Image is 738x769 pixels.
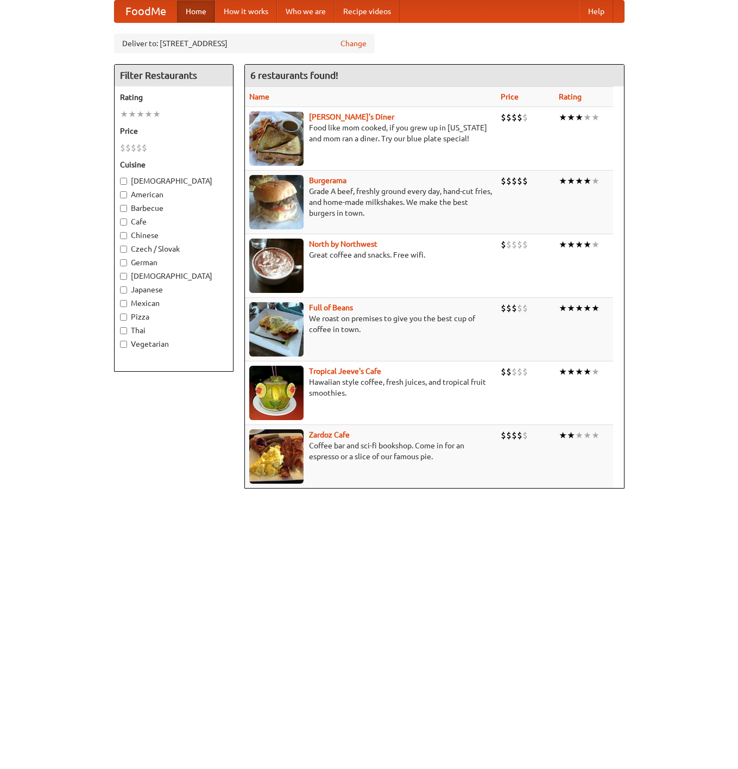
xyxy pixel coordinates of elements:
[309,176,346,185] a: Burgerama
[114,34,375,53] div: Deliver to: [STREET_ADDRESS]
[120,286,127,293] input: Japanese
[579,1,613,22] a: Help
[522,175,528,187] li: $
[567,175,575,187] li: ★
[120,246,127,253] input: Czech / Slovak
[125,142,131,154] li: $
[591,111,600,123] li: ★
[522,429,528,441] li: $
[120,92,228,103] h5: Rating
[120,271,228,282] label: [DEMOGRAPHIC_DATA]
[501,429,506,441] li: $
[517,175,522,187] li: $
[591,429,600,441] li: ★
[120,108,128,120] li: ★
[591,302,600,314] li: ★
[309,112,394,121] a: [PERSON_NAME]'s Diner
[583,111,591,123] li: ★
[120,314,127,321] input: Pizza
[120,311,228,322] label: Pizza
[249,92,269,101] a: Name
[120,203,228,214] label: Barbecue
[249,111,304,166] img: sallys.jpg
[567,239,575,251] li: ★
[120,126,228,136] h5: Price
[249,175,304,229] img: burgerama.jpg
[517,239,522,251] li: $
[575,239,583,251] li: ★
[583,366,591,378] li: ★
[506,175,512,187] li: $
[512,366,517,378] li: $
[277,1,335,22] a: Who we are
[309,367,381,376] a: Tropical Jeeve's Cafe
[120,300,127,307] input: Mexican
[512,175,517,187] li: $
[506,111,512,123] li: $
[591,175,600,187] li: ★
[120,273,127,280] input: [DEMOGRAPHIC_DATA]
[575,366,583,378] li: ★
[131,142,136,154] li: $
[506,429,512,441] li: $
[309,240,377,248] a: North by Northwest
[153,108,161,120] li: ★
[559,92,582,101] a: Rating
[249,302,304,357] img: beans.jpg
[120,243,228,254] label: Czech / Slovak
[120,298,228,309] label: Mexican
[517,111,522,123] li: $
[249,429,304,484] img: zardoz.jpg
[249,249,492,260] p: Great coffee and snacks. Free wifi.
[120,159,228,170] h5: Cuisine
[120,218,127,226] input: Cafe
[120,339,228,349] label: Vegetarian
[128,108,136,120] li: ★
[309,430,350,439] a: Zardoz Cafe
[249,377,492,398] p: Hawaiian style coffee, fresh juices, and tropical fruit smoothies.
[501,92,519,101] a: Price
[522,111,528,123] li: $
[120,178,127,185] input: [DEMOGRAPHIC_DATA]
[522,302,528,314] li: $
[144,108,153,120] li: ★
[501,111,506,123] li: $
[522,366,528,378] li: $
[120,216,228,227] label: Cafe
[512,429,517,441] li: $
[501,175,506,187] li: $
[567,302,575,314] li: ★
[120,341,127,348] input: Vegetarian
[249,186,492,218] p: Grade A beef, freshly ground every day, hand-cut fries, and home-made milkshakes. We make the bes...
[335,1,400,22] a: Recipe videos
[575,111,583,123] li: ★
[249,313,492,335] p: We roast on premises to give you the best cup of coffee in town.
[575,175,583,187] li: ★
[583,239,591,251] li: ★
[120,325,228,336] label: Thai
[309,303,353,312] a: Full of Beans
[249,239,304,293] img: north.jpg
[512,302,517,314] li: $
[517,366,522,378] li: $
[120,176,228,186] label: [DEMOGRAPHIC_DATA]
[120,189,228,200] label: American
[215,1,277,22] a: How it works
[120,257,228,268] label: German
[250,70,338,80] ng-pluralize: 6 restaurants found!
[575,302,583,314] li: ★
[583,429,591,441] li: ★
[177,1,215,22] a: Home
[575,429,583,441] li: ★
[120,230,228,241] label: Chinese
[559,366,567,378] li: ★
[583,302,591,314] li: ★
[559,175,567,187] li: ★
[115,1,177,22] a: FoodMe
[120,259,127,266] input: German
[120,232,127,239] input: Chinese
